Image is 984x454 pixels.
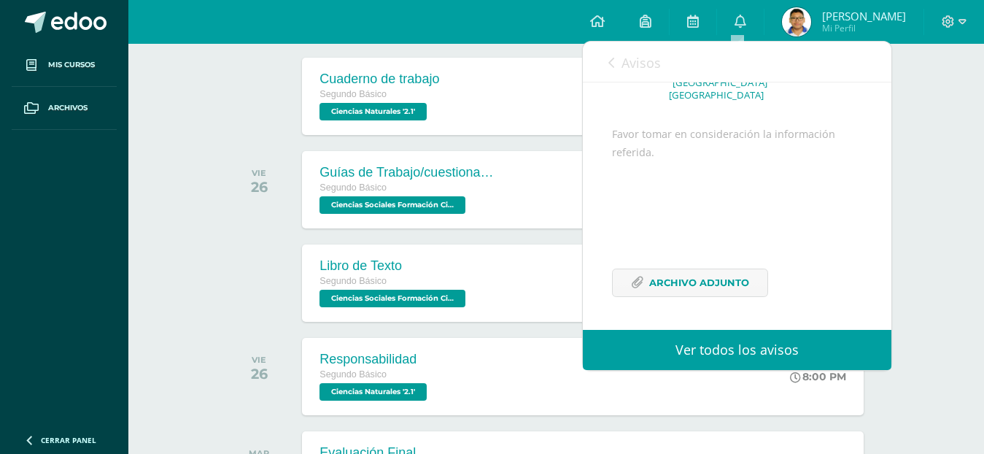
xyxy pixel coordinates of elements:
a: Archivos [12,87,117,130]
a: Archivo Adjunto [612,269,768,297]
span: Archivos [48,102,88,114]
span: Mi Perfil [822,22,906,34]
span: Ciencias Sociales Formación Ciudadana e Interculturalidad '2.1' [319,290,465,307]
div: Responsabilidad [319,352,430,367]
div: Cuaderno de trabajo [319,72,439,87]
span: [PERSON_NAME] [822,9,906,23]
div: Guías de Trabajo/cuestionarios [319,165,495,180]
div: 8:00 PM [790,370,846,383]
a: Mis cursos [12,44,117,87]
p: "[GEOGRAPHIC_DATA]" [GEOGRAPHIC_DATA] [669,77,862,101]
span: Ciencias Naturales '2.1' [319,383,427,401]
div: Favor tomar en consideración la información referida. [612,126,862,315]
div: VIE [251,355,268,365]
span: Ciencias Sociales Formación Ciudadana e Interculturalidad '2.1' [319,196,465,214]
div: VIE [251,168,268,178]
span: Segundo Básico [319,182,387,193]
span: Cerrar panel [41,435,96,445]
a: Ver todos los avisos [583,330,891,370]
span: Segundo Básico [319,276,387,286]
span: Archivo Adjunto [649,269,749,296]
span: Segundo Básico [319,89,387,99]
span: Avisos [621,54,661,72]
div: 26 [251,178,268,196]
span: Ciencias Naturales '2.1' [319,103,427,120]
div: 26 [251,365,268,382]
img: 11423d0254422d507ad74bd59cea7605.png [782,7,811,36]
span: Segundo Básico [319,369,387,380]
div: Libro de Texto [319,258,469,274]
span: Mis cursos [48,59,95,71]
